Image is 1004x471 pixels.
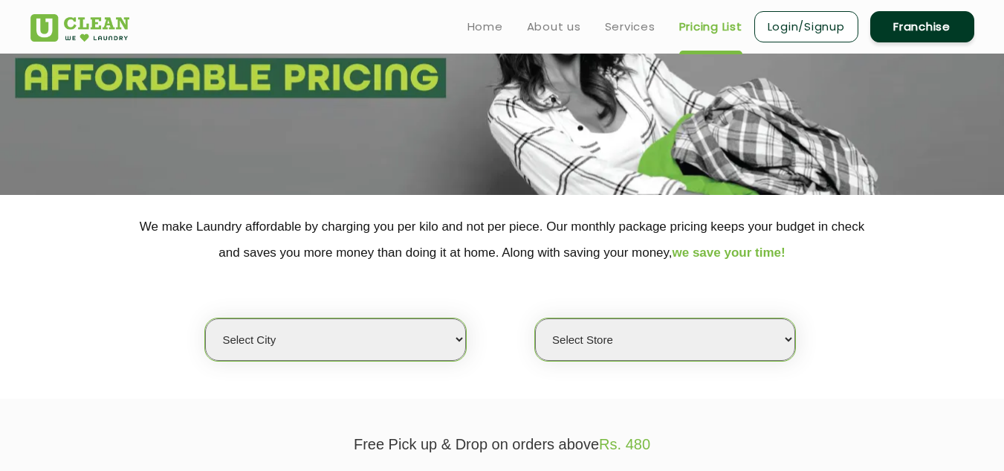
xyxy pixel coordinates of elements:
[30,14,129,42] img: UClean Laundry and Dry Cleaning
[30,436,974,453] p: Free Pick up & Drop on orders above
[870,11,974,42] a: Franchise
[527,18,581,36] a: About us
[467,18,503,36] a: Home
[754,11,858,42] a: Login/Signup
[673,246,786,260] span: we save your time!
[30,214,974,266] p: We make Laundry affordable by charging you per kilo and not per piece. Our monthly package pricin...
[605,18,655,36] a: Services
[679,18,742,36] a: Pricing List
[599,436,650,452] span: Rs. 480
